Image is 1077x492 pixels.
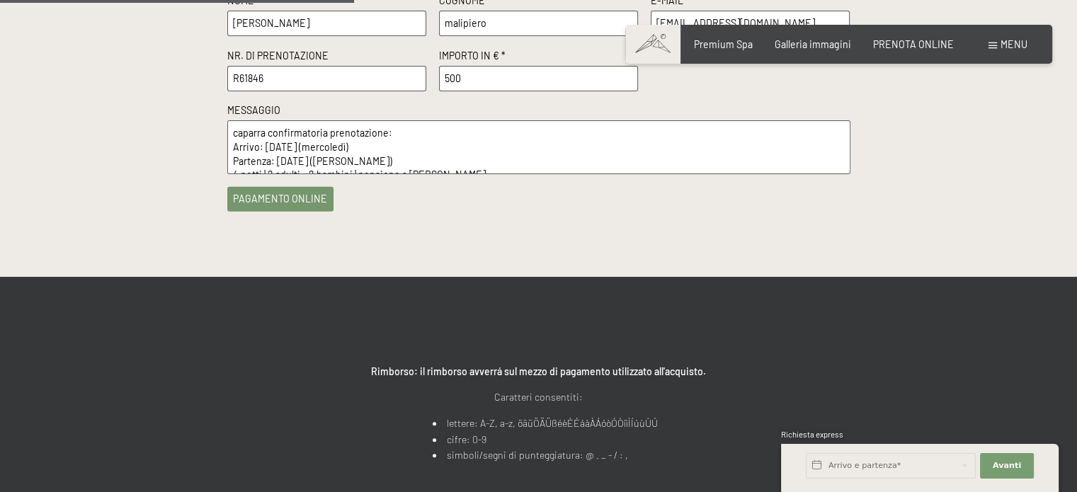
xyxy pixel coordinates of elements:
[433,447,658,464] li: simboli/segni di punteggiatura: @ . _ - / : ,
[1001,38,1027,50] span: Menu
[993,460,1021,471] span: Avanti
[775,38,851,50] a: Galleria immagini
[227,186,334,211] button: pagamento online
[694,38,753,50] a: Premium Spa
[227,49,427,66] label: Nr. di prenotazione
[980,453,1034,479] button: Avanti
[433,416,658,432] li: lettere: A-Z, a-z, öäüÖÄÜßéèÈÉáàÀÁóòÓÒíìÌÍúùÙÚ
[227,103,850,120] label: Messaggio
[781,430,843,439] span: Richiesta express
[873,38,954,50] a: PRENOTA ONLINE
[433,432,658,448] li: cifre: 0-9
[439,49,639,66] label: Importo in € *
[227,389,850,406] p: Caratteri consentiti:
[371,365,706,377] strong: Rimborso: il rimborso avverrá sul mezzo di pagamento utilizzato all'acquisto.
